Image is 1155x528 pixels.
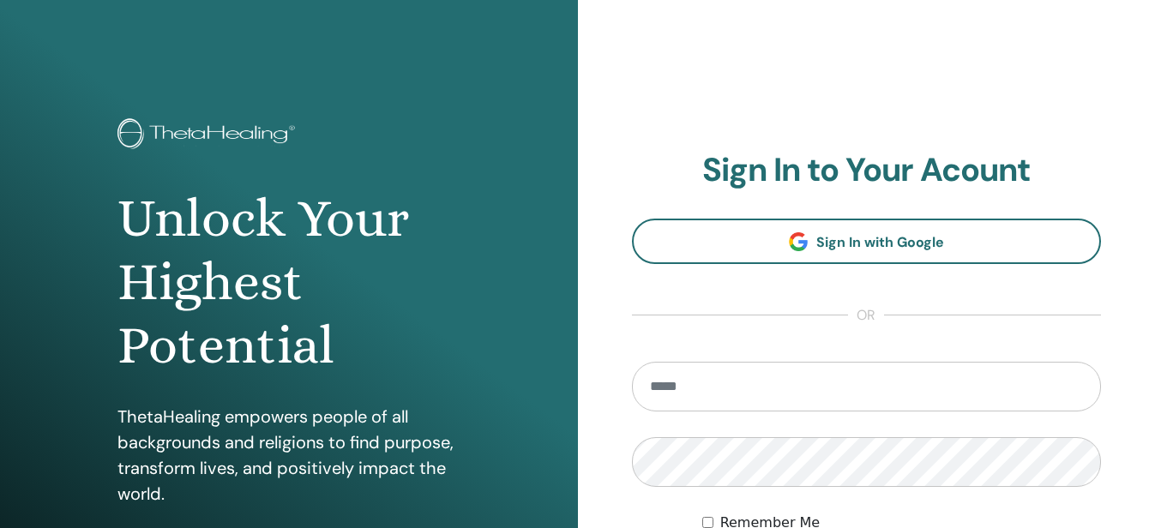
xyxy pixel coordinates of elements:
[632,151,1102,190] h2: Sign In to Your Acount
[848,305,884,326] span: or
[117,187,460,378] h1: Unlock Your Highest Potential
[816,233,944,251] span: Sign In with Google
[117,404,460,507] p: ThetaHealing empowers people of all backgrounds and religions to find purpose, transform lives, a...
[632,219,1102,264] a: Sign In with Google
